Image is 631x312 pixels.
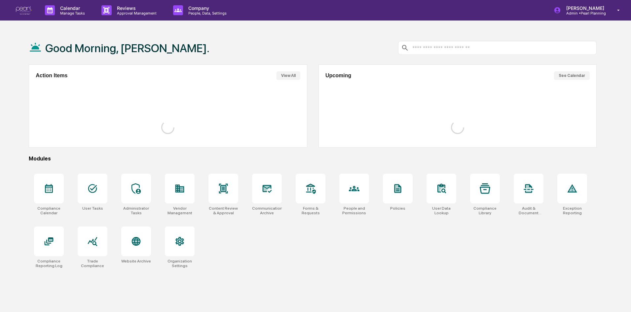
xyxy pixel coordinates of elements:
p: Manage Tasks [55,11,88,16]
div: Administrator Tasks [121,206,151,215]
div: Trade Compliance [78,259,107,268]
img: logo [16,6,32,15]
div: Compliance Calendar [34,206,64,215]
div: Modules [29,156,597,162]
p: [PERSON_NAME] [561,5,608,11]
p: Reviews [112,5,160,11]
p: Calendar [55,5,88,11]
p: Company [183,5,230,11]
div: Policies [390,206,405,211]
div: User Data Lookup [427,206,456,215]
div: Organization Settings [165,259,195,268]
h2: Upcoming [325,73,351,79]
div: Website Archive [121,259,151,263]
button: See Calendar [554,71,590,80]
div: Forms & Requests [296,206,325,215]
div: Vendor Management [165,206,195,215]
button: View All [277,71,300,80]
div: Content Review & Approval [208,206,238,215]
div: Exception Reporting [557,206,587,215]
div: Communications Archive [252,206,282,215]
h2: Action Items [36,73,67,79]
div: Compliance Library [470,206,500,215]
h1: Good Morning, [PERSON_NAME]. [45,42,209,55]
div: Audit & Document Logs [514,206,543,215]
p: Admin • Pearl Planning [561,11,608,16]
div: User Tasks [82,206,103,211]
div: People and Permissions [339,206,369,215]
p: Approval Management [112,11,160,16]
div: Compliance Reporting Log [34,259,64,268]
p: People, Data, Settings [183,11,230,16]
